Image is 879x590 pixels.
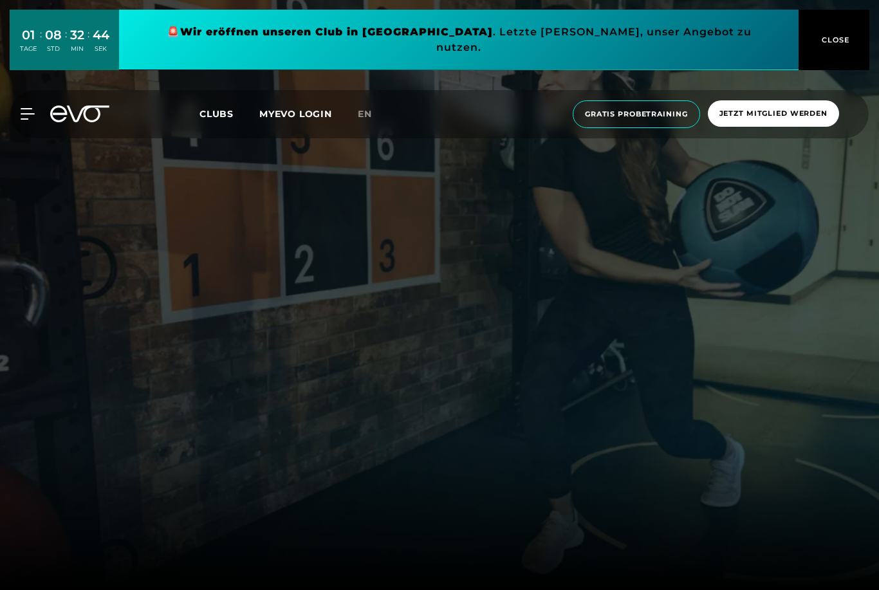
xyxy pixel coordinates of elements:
[20,44,37,53] div: TAGE
[93,26,109,44] div: 44
[70,26,84,44] div: 32
[358,108,372,120] span: en
[40,27,42,61] div: :
[819,34,850,46] span: CLOSE
[259,108,332,120] a: MYEVO LOGIN
[199,107,259,120] a: Clubs
[93,44,109,53] div: SEK
[88,27,89,61] div: :
[199,108,234,120] span: Clubs
[585,109,688,120] span: Gratis Probetraining
[799,10,869,70] button: CLOSE
[20,26,37,44] div: 01
[704,100,843,128] a: Jetzt Mitglied werden
[719,108,828,119] span: Jetzt Mitglied werden
[65,27,67,61] div: :
[70,44,84,53] div: MIN
[358,107,387,122] a: en
[569,100,704,128] a: Gratis Probetraining
[45,44,62,53] div: STD
[45,26,62,44] div: 08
